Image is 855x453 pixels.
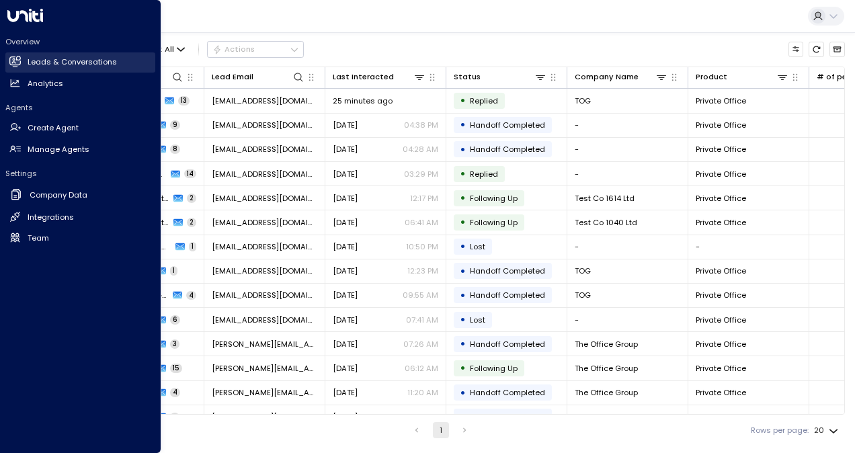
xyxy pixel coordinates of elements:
[575,71,639,83] div: Company Name
[460,91,466,110] div: •
[404,169,438,179] p: 03:29 PM
[333,95,393,106] span: 25 minutes ago
[696,193,746,204] span: Private Office
[460,408,466,426] div: •
[575,387,638,398] span: The Office Group
[567,138,688,161] td: -
[333,363,358,374] span: Aug 15, 2025
[212,411,317,422] span: Maisie.King@theofficegroup.com
[333,193,358,204] span: Yesterday
[575,95,591,106] span: TOG
[333,71,425,83] div: Last Interacted
[333,120,358,130] span: Yesterday
[5,168,155,179] h2: Settings
[170,145,180,154] span: 8
[696,387,746,398] span: Private Office
[696,290,746,300] span: Private Office
[460,359,466,377] div: •
[470,144,545,155] span: Handoff Completed
[28,144,89,155] h2: Manage Agents
[829,42,845,57] button: Archived Leads
[470,169,498,179] span: Replied
[460,262,466,280] div: •
[5,118,155,138] a: Create Agent
[212,217,317,228] span: ranjit.brainch+1808test1@theofficegroup.com
[460,140,466,159] div: •
[470,241,485,252] span: Lost
[406,315,438,325] p: 07:41 AM
[696,265,746,276] span: Private Office
[470,363,518,374] span: Following Up
[470,387,545,398] span: Handoff Completed
[333,217,358,228] span: Yesterday
[333,339,358,349] span: Aug 15, 2025
[788,42,804,57] button: Customize
[333,169,358,179] span: Yesterday
[470,411,545,422] span: Handoff Completed
[575,217,637,228] span: Test Co 1040 Ltd
[751,425,809,436] label: Rows per page:
[212,44,255,54] div: Actions
[30,190,87,201] h2: Company Data
[5,73,155,93] a: Analytics
[470,265,545,276] span: Handoff Completed
[696,144,746,155] span: Private Office
[460,237,466,255] div: •
[212,71,304,83] div: Lead Email
[567,162,688,186] td: -
[212,387,317,398] span: Maisie.King@theofficegroup.com
[406,241,438,252] p: 10:50 PM
[212,241,317,252] span: joshuaunderwood@libero.it
[28,56,117,68] h2: Leads & Conversations
[575,290,591,300] span: TOG
[212,169,317,179] span: charlilucy@aol.com
[814,422,841,439] div: 20
[5,184,155,206] a: Company Data
[184,169,196,179] span: 14
[567,308,688,331] td: -
[403,144,438,155] p: 04:28 AM
[567,235,688,259] td: -
[460,213,466,231] div: •
[5,52,155,73] a: Leads & Conversations
[470,290,545,300] span: Handoff Completed
[460,189,466,207] div: •
[688,235,809,259] td: -
[407,411,438,422] p: 11:00 AM
[696,339,746,349] span: Private Office
[333,290,358,300] span: Aug 15, 2025
[212,339,317,349] span: Michelle.Tang@theofficegroup.com
[165,45,174,54] span: All
[404,120,438,130] p: 04:38 PM
[696,315,746,325] span: Private Office
[470,339,545,349] span: Handoff Completed
[5,228,155,248] a: Team
[207,41,304,57] button: Actions
[460,286,466,304] div: •
[333,144,358,155] span: Aug 14, 2025
[170,364,182,373] span: 15
[212,144,317,155] span: nicolablane@hotmail.com
[187,218,196,227] span: 2
[407,265,438,276] p: 12:23 PM
[696,169,746,179] span: Private Office
[567,114,688,137] td: -
[187,194,196,203] span: 2
[460,116,466,134] div: •
[333,315,358,325] span: Aug 15, 2025
[470,95,498,106] span: Replied
[170,413,179,422] span: 2
[333,71,394,83] div: Last Interacted
[407,387,438,398] p: 11:20 AM
[5,102,155,113] h2: Agents
[696,120,746,130] span: Private Office
[212,315,317,325] span: rayan.habbab@gmail.com
[696,71,788,83] div: Product
[5,139,155,159] a: Manage Agents
[333,241,358,252] span: Aug 15, 2025
[460,335,466,353] div: •
[405,217,438,228] p: 06:41 AM
[333,265,358,276] span: Aug 15, 2025
[454,71,546,83] div: Status
[333,411,358,422] span: Aug 14, 2025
